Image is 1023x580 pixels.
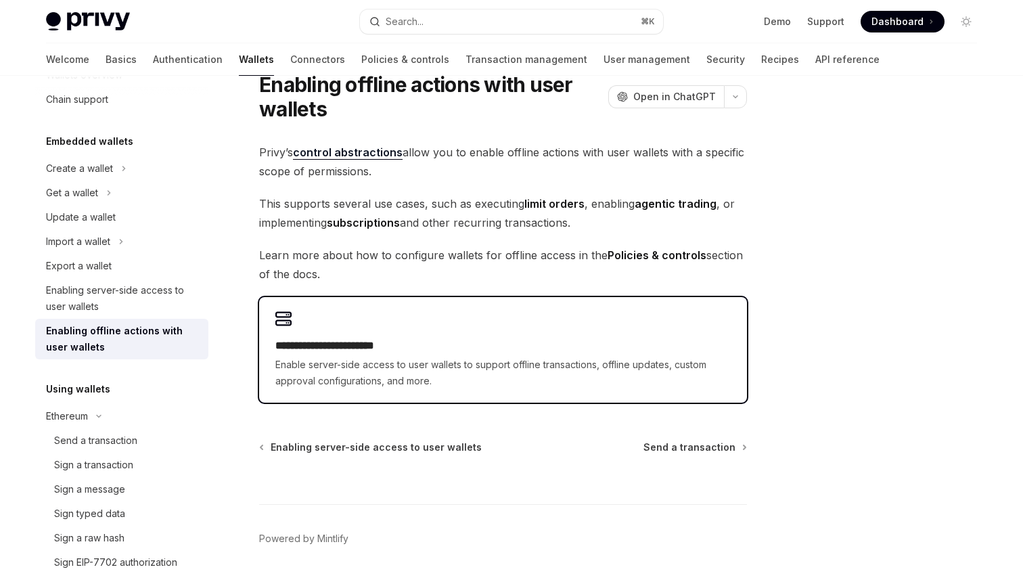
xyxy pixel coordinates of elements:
div: Sign typed data [54,506,125,522]
a: Update a wallet [35,205,208,229]
div: Ethereum [46,408,88,424]
a: Enabling server-side access to user wallets [260,441,482,454]
a: Powered by Mintlify [259,532,348,545]
span: ⌘ K [641,16,655,27]
div: Update a wallet [46,209,116,225]
strong: subscriptions [327,216,400,229]
a: Policies & controls [361,43,449,76]
span: Send a transaction [643,441,735,454]
a: Sign EIP-7702 authorization [35,550,208,575]
h5: Using wallets [46,381,110,397]
span: Enabling server-side access to user wallets [271,441,482,454]
a: API reference [815,43,880,76]
a: Security [706,43,745,76]
a: Wallets [239,43,274,76]
div: Import a wallet [46,233,110,250]
div: Get a wallet [46,185,98,201]
strong: limit orders [524,197,585,210]
div: Enabling offline actions with user wallets [46,323,200,355]
a: Recipes [761,43,799,76]
a: Support [807,15,844,28]
div: Sign a raw hash [54,530,124,546]
img: light logo [46,12,130,31]
span: Privy’s allow you to enable offline actions with user wallets with a specific scope of permissions. [259,143,747,181]
div: Sign a message [54,481,125,497]
a: Sign a raw hash [35,526,208,550]
a: Demo [764,15,791,28]
h1: Enabling offline actions with user wallets [259,72,603,121]
span: Dashboard [871,15,924,28]
div: Search... [386,14,424,30]
div: Create a wallet [46,160,113,177]
strong: agentic trading [635,197,717,210]
span: Learn more about how to configure wallets for offline access in the section of the docs. [259,246,747,284]
button: Toggle dark mode [955,11,977,32]
a: Sign a transaction [35,453,208,477]
a: Transaction management [465,43,587,76]
a: Export a wallet [35,254,208,278]
a: Dashboard [861,11,945,32]
a: control abstractions [293,146,403,160]
a: **** **** **** **** ****Enable server-side access to user wallets to support offline transactions... [259,297,747,403]
a: Send a transaction [643,441,746,454]
button: Open in ChatGPT [608,85,724,108]
strong: Policies & controls [608,248,706,262]
div: Chain support [46,91,108,108]
a: Welcome [46,43,89,76]
div: Export a wallet [46,258,112,274]
button: Search...⌘K [360,9,663,34]
a: User management [604,43,690,76]
span: Enable server-side access to user wallets to support offline transactions, offline updates, custo... [275,357,731,389]
span: Open in ChatGPT [633,90,716,104]
a: Sign typed data [35,501,208,526]
span: This supports several use cases, such as executing , enabling , or implementing and other recurri... [259,194,747,232]
a: Send a transaction [35,428,208,453]
a: Authentication [153,43,223,76]
a: Enabling server-side access to user wallets [35,278,208,319]
div: Send a transaction [54,432,137,449]
a: Connectors [290,43,345,76]
div: Sign a transaction [54,457,133,473]
a: Enabling offline actions with user wallets [35,319,208,359]
h5: Embedded wallets [46,133,133,150]
div: Sign EIP-7702 authorization [54,554,177,571]
a: Basics [106,43,137,76]
div: Enabling server-side access to user wallets [46,282,200,315]
a: Sign a message [35,477,208,501]
a: Chain support [35,87,208,112]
